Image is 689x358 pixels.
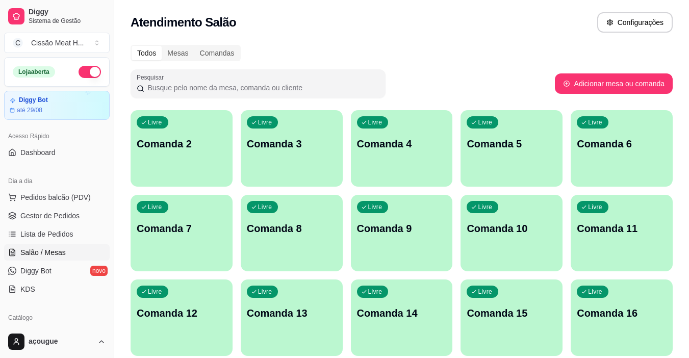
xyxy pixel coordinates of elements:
[4,208,110,224] a: Gestor de Pedidos
[4,263,110,279] a: Diggy Botnovo
[4,173,110,189] div: Dia a dia
[258,118,272,126] p: Livre
[20,266,52,276] span: Diggy Bot
[241,195,343,271] button: LivreComanda 8
[571,279,673,356] button: LivreComanda 16
[4,189,110,206] button: Pedidos balcão (PDV)
[137,306,226,320] p: Comanda 12
[19,96,48,104] article: Diggy Bot
[461,110,563,187] button: LivreComanda 5
[131,110,233,187] button: LivreComanda 2
[132,46,162,60] div: Todos
[258,203,272,211] p: Livre
[461,279,563,356] button: LivreComanda 15
[241,279,343,356] button: LivreComanda 13
[368,203,382,211] p: Livre
[20,229,73,239] span: Lista de Pedidos
[131,195,233,271] button: LivreComanda 7
[247,306,337,320] p: Comanda 13
[357,306,447,320] p: Comanda 14
[4,329,110,354] button: açougue
[20,147,56,158] span: Dashboard
[148,203,162,211] p: Livre
[4,128,110,144] div: Acesso Rápido
[144,83,379,93] input: Pesquisar
[588,288,602,296] p: Livre
[571,195,673,271] button: LivreComanda 11
[20,211,80,221] span: Gestor de Pedidos
[247,137,337,151] p: Comanda 3
[467,221,556,236] p: Comanda 10
[79,66,101,78] button: Alterar Status
[137,137,226,151] p: Comanda 2
[577,306,667,320] p: Comanda 16
[368,118,382,126] p: Livre
[461,195,563,271] button: LivreComanda 10
[555,73,673,94] button: Adicionar mesa ou comanda
[351,279,453,356] button: LivreComanda 14
[577,221,667,236] p: Comanda 11
[478,203,492,211] p: Livre
[20,247,66,258] span: Salão / Mesas
[467,137,556,151] p: Comanda 5
[31,38,84,48] div: Cissão Meat H ...
[571,110,673,187] button: LivreComanda 6
[29,8,106,17] span: Diggy
[258,288,272,296] p: Livre
[577,137,667,151] p: Comanda 6
[131,279,233,356] button: LivreComanda 12
[13,38,23,48] span: C
[4,4,110,29] a: DiggySistema de Gestão
[4,91,110,120] a: Diggy Botaté 29/08
[357,137,447,151] p: Comanda 4
[351,195,453,271] button: LivreComanda 9
[478,118,492,126] p: Livre
[4,244,110,261] a: Salão / Mesas
[194,46,240,60] div: Comandas
[29,337,93,346] span: açougue
[29,17,106,25] span: Sistema de Gestão
[588,118,602,126] p: Livre
[467,306,556,320] p: Comanda 15
[597,12,673,33] button: Configurações
[162,46,194,60] div: Mesas
[357,221,447,236] p: Comanda 9
[4,310,110,326] div: Catálogo
[478,288,492,296] p: Livre
[4,33,110,53] button: Select a team
[588,203,602,211] p: Livre
[20,284,35,294] span: KDS
[131,14,236,31] h2: Atendimento Salão
[20,192,91,202] span: Pedidos balcão (PDV)
[241,110,343,187] button: LivreComanda 3
[351,110,453,187] button: LivreComanda 4
[148,288,162,296] p: Livre
[247,221,337,236] p: Comanda 8
[13,66,55,78] div: Loja aberta
[137,221,226,236] p: Comanda 7
[4,281,110,297] a: KDS
[4,144,110,161] a: Dashboard
[17,106,42,114] article: até 29/08
[148,118,162,126] p: Livre
[368,288,382,296] p: Livre
[4,226,110,242] a: Lista de Pedidos
[137,73,167,82] label: Pesquisar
